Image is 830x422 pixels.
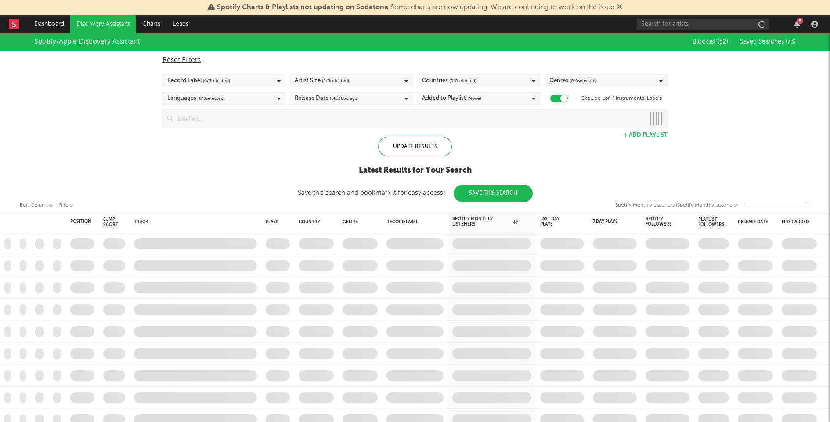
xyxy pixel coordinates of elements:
[637,19,769,30] input: Search for artists
[454,185,533,202] button: Save This Search
[738,219,769,225] div: Release Date
[173,110,645,127] input: Loading...
[167,93,225,104] div: Languages
[330,93,359,104] span: ( 0 to 365 d ago)
[295,93,359,104] div: Release Date
[540,216,571,227] div: Last Day Plays
[343,219,373,225] div: Genre
[70,15,136,33] a: Discovery Assistant
[28,15,70,33] a: Dashboard
[103,217,118,227] div: Jump Score
[570,76,597,86] span: ( 0 / 0 selected)
[378,137,452,156] div: Update Results
[322,76,349,86] span: ( 5 / 5 selected)
[422,93,481,104] div: Added to Playlist
[167,76,230,86] div: Record Label
[20,200,52,211] div: Edit Columns
[136,15,166,33] a: Charts
[298,165,533,176] div: Latest Results for Your Search
[58,200,72,211] div: Filters
[452,216,518,227] div: Spotify Monthly Listeners
[782,219,812,225] div: First Added
[786,39,796,45] span: ( 73 )
[266,219,278,225] div: Plays
[794,21,800,28] button: 5
[617,4,622,11] span: Dismiss
[624,132,668,138] button: + Add Playlist
[549,76,597,86] div: Genres
[166,15,195,33] a: Leads
[422,76,476,86] div: Countries
[581,93,662,104] label: Exclude Lofi / Instrumental Labels
[718,39,728,45] span: ( 52 )
[217,4,388,11] span: Spotify Charts & Playlists not updating on Sodatone
[70,219,91,224] div: Position
[467,93,481,104] span: (None)
[449,76,476,86] span: ( 0 / 0 selected)
[198,93,225,104] span: ( 0 / 0 selected)
[298,189,533,196] div: Save this search and bookmark it for easy access:
[134,219,253,225] div: Track
[386,219,439,225] div: Record Label
[34,36,140,47] div: Spotify/Apple Discovery Assistant
[698,217,725,227] div: Playlist Followers
[693,39,728,45] span: Blocklist
[299,219,329,225] div: Country
[797,18,803,24] div: 5
[593,219,624,224] div: 7 Day Plays
[737,38,796,45] button: Saved Searches (73)
[162,55,668,65] div: Reset Filters
[203,76,230,86] span: ( 6 / 6 selected)
[217,4,614,11] span: : Some charts are now updating. We are continuing to work on the issue
[646,216,676,227] div: Spotify Followers
[295,76,349,86] div: Artist Size
[740,39,796,45] span: Saved Searches
[615,200,738,211] div: Spotify Monthly Listeners (Spotify Monthly Listeners)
